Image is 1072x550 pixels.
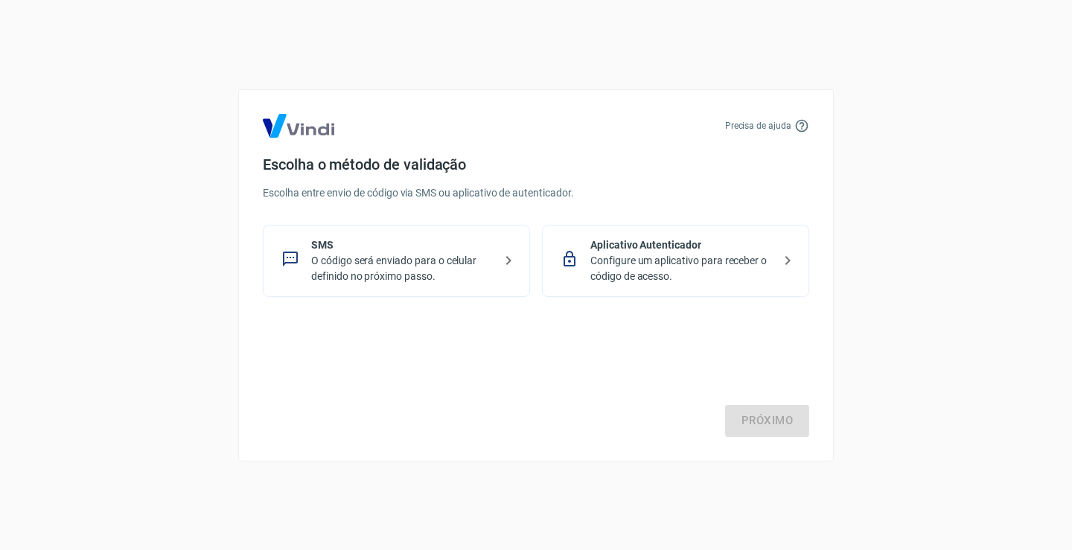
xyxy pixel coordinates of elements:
div: SMSO código será enviado para o celular definido no próximo passo. [263,225,530,297]
p: Precisa de ajuda [725,119,791,132]
p: O código será enviado para o celular definido no próximo passo. [311,253,494,284]
div: Aplicativo AutenticadorConfigure um aplicativo para receber o código de acesso. [542,225,809,297]
p: SMS [311,237,494,253]
p: Aplicativo Autenticador [590,237,773,253]
p: Escolha entre envio de código via SMS ou aplicativo de autenticador. [263,185,809,201]
p: Configure um aplicativo para receber o código de acesso. [590,253,773,284]
img: Logo Vind [263,114,334,138]
h4: Escolha o método de validação [263,156,809,173]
